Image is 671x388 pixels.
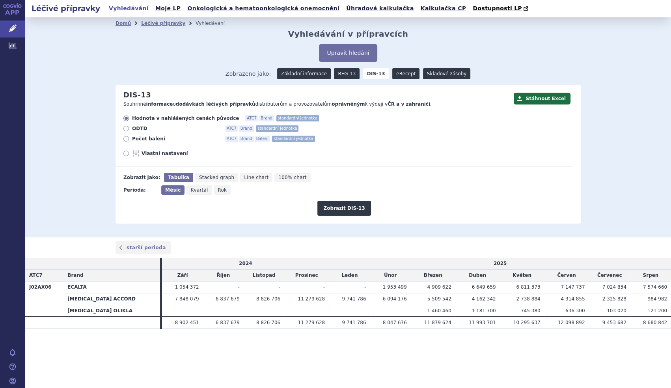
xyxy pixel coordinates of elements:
li: Vyhledávání [196,17,235,29]
span: 100% chart [278,175,306,180]
span: ATC7 [225,125,238,132]
a: Úhradová kalkulačka [344,3,416,14]
span: standardní jednotka [272,136,315,142]
strong: oprávněným [332,101,365,107]
td: Únor [370,270,411,282]
span: Brand [67,272,83,278]
td: Prosinec [284,270,329,282]
a: starší perioda [116,241,171,254]
span: 1 953 499 [383,284,407,290]
strong: dodávkách léčivých přípravků [176,101,255,107]
strong: ČR a v zahraničí [388,101,430,107]
span: Počet balení [132,136,219,142]
span: 4 314 855 [561,296,585,302]
span: 636 300 [565,308,585,313]
span: Hodnota v nahlášených cenách původce [132,115,239,121]
td: 2024 [162,258,329,269]
span: ODTD [132,125,219,132]
span: ATC7 [29,272,43,278]
span: 1 460 460 [427,308,451,313]
span: 8 902 451 [175,320,199,325]
a: Kalkulačka CP [418,3,469,14]
span: standardní jednotka [256,125,298,132]
h2: DIS-13 [123,91,151,99]
td: 2025 [329,258,671,269]
span: Tabulka [168,175,189,180]
h2: Léčivé přípravky [25,3,106,14]
a: eRecept [392,68,419,79]
span: 9 453 682 [602,320,626,325]
span: ATC7 [245,115,258,121]
a: REG-13 [334,68,360,79]
span: - [238,308,240,313]
button: Upravit hledání [319,44,377,62]
span: 745 380 [521,308,541,313]
span: 103 020 [607,308,626,313]
span: 7 024 834 [602,284,626,290]
span: 7 147 737 [561,284,585,290]
span: 10 295 637 [513,320,541,325]
span: - [364,284,366,290]
span: ATC7 [225,136,238,142]
span: 12 098 892 [558,320,585,325]
div: Zobrazit jako: [123,173,160,182]
td: Březen [411,270,455,282]
span: 8 680 842 [643,320,667,325]
th: [MEDICAL_DATA] ACCORD [63,293,160,305]
p: Souhrnné o distributorům a provozovatelům k výdeji v . [123,101,510,108]
strong: informace [146,101,173,107]
span: - [364,308,366,313]
strong: DIS-13 [363,68,389,79]
span: Brand [239,136,254,142]
td: Květen [500,270,544,282]
a: Domů [116,21,131,26]
span: 4 909 622 [427,284,451,290]
span: 9 741 786 [342,296,366,302]
span: 7 574 660 [643,284,667,290]
span: 5 509 542 [427,296,451,302]
a: Dostupnosti LP [470,3,532,14]
span: Brand [259,115,274,121]
span: - [405,308,406,313]
td: Srpen [630,270,671,282]
span: Balení [255,136,270,142]
span: 4 162 342 [472,296,496,302]
a: Skladové zásoby [423,68,470,79]
a: Onkologická a hematoonkologická onemocnění [185,3,342,14]
a: Vyhledávání [106,3,151,14]
td: Leden [329,270,370,282]
span: Stacked graph [199,175,234,180]
span: 8 826 706 [256,320,280,325]
span: 11 993 701 [469,320,496,325]
td: Červenec [589,270,630,282]
span: - [279,284,280,290]
span: Zobrazeno jako: [226,68,271,79]
span: 6 811 373 [516,284,540,290]
th: [MEDICAL_DATA] OLIKLA [63,305,160,317]
span: 1 054 372 [175,284,199,290]
span: Brand [239,125,254,132]
span: 121 200 [647,308,667,313]
span: 2 325 828 [602,296,626,302]
td: Listopad [244,270,284,282]
span: Vlastní nastavení [142,150,228,157]
span: 2 738 884 [516,296,540,302]
span: 11 279 628 [298,296,325,302]
span: 8 826 706 [256,296,280,302]
span: Měsíc [165,187,181,193]
td: Duben [455,270,500,282]
span: - [323,308,325,313]
span: - [323,284,325,290]
th: ECALTA [63,281,160,293]
button: Zobrazit DIS-13 [317,201,371,216]
a: Moje LP [153,3,183,14]
span: 11 879 624 [424,320,451,325]
h2: Vyhledávání v přípravcích [288,29,408,39]
span: Line chart [244,175,268,180]
span: 6 837 679 [216,296,240,302]
span: 7 848 079 [175,296,199,302]
th: J02AX06 [25,281,63,317]
span: Kvartál [190,187,208,193]
span: 6 649 659 [472,284,496,290]
div: Perioda: [123,185,157,195]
